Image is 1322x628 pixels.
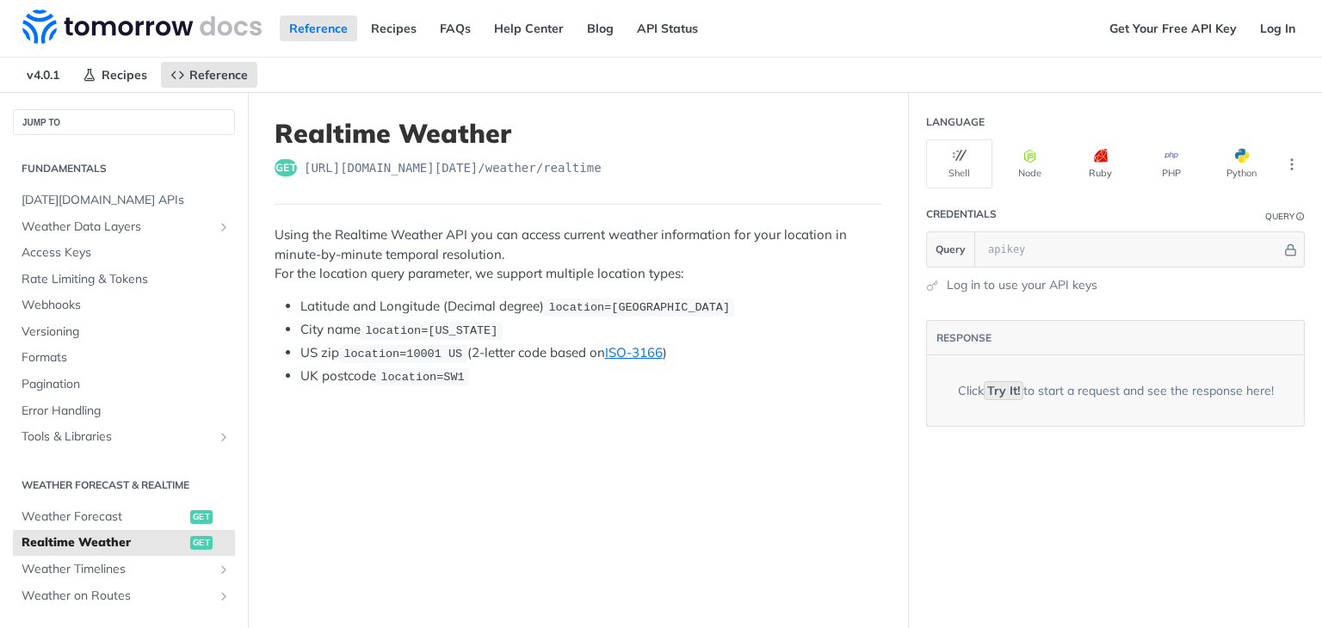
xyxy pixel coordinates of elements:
[578,15,623,41] a: Blog
[1279,151,1305,177] button: More Languages
[13,319,235,345] a: Versioning
[22,192,231,209] span: [DATE][DOMAIN_NAME] APIs
[1251,15,1305,41] a: Log In
[605,344,663,360] a: ISO-3166
[1265,210,1294,223] div: Query
[926,206,997,222] div: Credentials
[13,188,235,213] a: [DATE][DOMAIN_NAME] APIs
[984,381,1023,400] code: Try It!
[13,424,235,450] a: Tools & LibrariesShow subpages for Tools & Libraries
[13,292,235,318] a: Webhooks
[13,345,235,371] a: Formats
[485,15,573,41] a: Help Center
[275,118,882,149] h1: Realtime Weather
[947,276,1097,294] a: Log in to use your API keys
[13,477,235,493] h2: Weather Forecast & realtime
[936,242,966,257] span: Query
[926,114,985,130] div: Language
[13,372,235,397] a: Pagination
[339,345,467,362] code: location=10001 US
[926,139,992,188] button: Shell
[22,508,186,526] span: Weather Forecast
[22,534,186,551] span: Realtime Weather
[361,15,426,41] a: Recipes
[190,536,213,550] span: get
[1282,241,1300,258] button: Hide
[1265,210,1305,223] div: QueryInformation
[275,225,882,284] p: Using the Realtime Weather API you can access current weather information for your location in mi...
[13,161,235,176] h2: Fundamentals
[304,159,602,176] span: https://api.tomorrow.io/v4/weather/realtime
[22,561,213,578] span: Weather Timelines
[13,214,235,240] a: Weather Data LayersShow subpages for Weather Data Layers
[190,510,213,524] span: get
[1284,157,1300,172] svg: More ellipsis
[1100,15,1246,41] a: Get Your Free API Key
[22,588,213,605] span: Weather on Routes
[997,139,1063,188] button: Node
[13,267,235,292] a: Rate Limiting & Tokens
[22,271,231,288] span: Rate Limiting & Tokens
[979,232,1282,267] input: apikey
[1296,212,1305,221] i: Information
[1138,139,1204,188] button: PHP
[217,430,231,444] button: Show subpages for Tools & Libraries
[13,398,235,424] a: Error Handling
[936,329,992,347] button: RESPONSE
[22,9,262,44] img: Tomorrow.io Weather API Docs
[13,583,235,609] a: Weather on RoutesShow subpages for Weather on Routes
[300,297,882,317] li: Latitude and Longitude (Decimal degree)
[927,232,975,267] button: Query
[13,504,235,530] a: Weather Forecastget
[280,15,357,41] a: Reference
[22,403,231,420] span: Error Handling
[13,240,235,266] a: Access Keys
[22,219,213,236] span: Weather Data Layers
[627,15,707,41] a: API Status
[376,368,469,385] code: location=SW1
[161,62,257,88] a: Reference
[544,299,734,316] code: location=[GEOGRAPHIC_DATA]
[300,343,882,363] li: US zip (2-letter code based on )
[22,428,213,446] span: Tools & Libraries
[217,220,231,234] button: Show subpages for Weather Data Layers
[189,67,248,83] span: Reference
[22,323,231,341] span: Versioning
[22,297,231,314] span: Webhooks
[275,159,297,176] span: get
[22,244,231,262] span: Access Keys
[17,62,69,88] span: v4.0.1
[13,530,235,556] a: Realtime Weatherget
[361,322,503,339] code: location=[US_STATE]
[300,366,882,386] li: UK postcode
[102,67,147,83] span: Recipes
[300,320,882,340] li: City name
[217,563,231,576] button: Show subpages for Weather Timelines
[13,109,235,135] button: JUMP TO
[217,589,231,603] button: Show subpages for Weather on Routes
[1208,139,1275,188] button: Python
[13,557,235,582] a: Weather TimelinesShow subpages for Weather Timelines
[430,15,480,41] a: FAQs
[1067,139,1134,188] button: Ruby
[22,376,231,393] span: Pagination
[73,62,157,88] a: Recipes
[22,349,231,366] span: Formats
[958,382,1274,400] div: Click to start a request and see the response here!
